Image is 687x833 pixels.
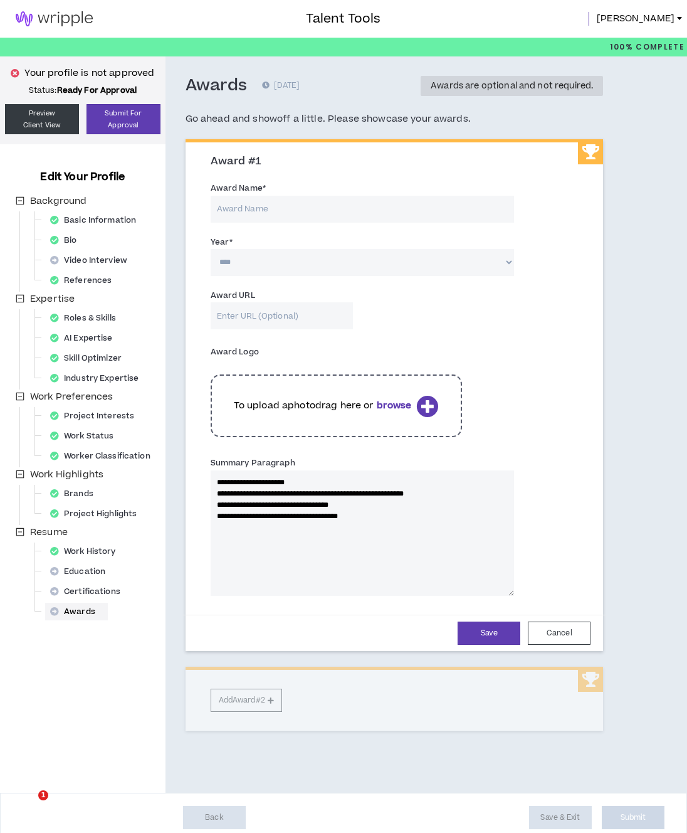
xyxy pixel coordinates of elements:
[45,369,151,387] div: Industry Expertise
[16,196,24,205] span: minus-square
[30,292,75,305] span: Expertise
[45,329,125,347] div: AI Expertise
[633,41,684,53] span: Complete
[431,82,593,90] div: Awards are optional and not required.
[16,528,24,536] span: minus-square
[45,272,124,289] div: References
[5,104,79,134] a: PreviewClient View
[183,806,246,829] button: Back
[30,194,87,208] span: Background
[38,790,48,800] span: 1
[45,447,163,465] div: Worker Classification
[211,285,255,305] label: Award URL
[30,526,68,539] span: Resume
[30,390,113,403] span: Work Preferences
[610,38,684,56] p: 100%
[45,485,106,502] div: Brands
[211,302,353,329] input: Enter URL (Optional)
[28,194,89,209] span: Background
[597,12,674,26] span: [PERSON_NAME]
[28,525,70,540] span: Resume
[234,399,412,413] p: To upload a photo drag here or
[211,196,514,223] input: Award Name
[87,104,160,134] button: Submit ForApproval
[45,211,149,229] div: Basic Information
[211,232,233,252] label: Year
[13,790,43,820] iframe: Intercom live chat
[16,470,24,479] span: minus-square
[45,543,128,560] div: Work History
[186,75,248,97] h3: Awards
[57,85,137,96] strong: Ready For Approval
[30,468,103,481] span: Work Highlights
[16,392,24,401] span: minus-square
[45,309,128,327] div: Roles & Skills
[529,806,592,829] button: Save & Exit
[211,178,266,198] label: Award Name
[28,467,106,482] span: Work Highlights
[211,453,295,473] label: Summary Paragraph
[45,427,126,445] div: Work Status
[45,603,108,620] div: Awards
[262,80,300,92] p: [DATE]
[45,407,147,425] div: Project Interests
[211,368,462,443] div: To upload aphotodrag here orbrowse
[28,292,77,307] span: Expertise
[45,349,134,367] div: Skill Optimizer
[528,622,590,645] button: Cancel
[45,505,149,523] div: Project Highlights
[211,342,259,362] label: Award Logo
[602,806,664,829] button: Submit
[45,231,90,249] div: Bio
[306,9,380,28] h3: Talent Tools
[24,66,154,80] p: Your profile is not approved
[186,112,604,127] h5: Go ahead and showoff a little. Please showcase your awards.
[45,563,118,580] div: Education
[28,390,115,405] span: Work Preferences
[211,155,588,169] h3: Award #1
[16,294,24,303] span: minus-square
[458,622,520,645] button: Save
[45,583,133,600] div: Certifications
[5,85,160,95] p: Status:
[35,169,130,184] h3: Edit Your Profile
[377,399,412,412] b: browse
[45,252,140,269] div: Video Interview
